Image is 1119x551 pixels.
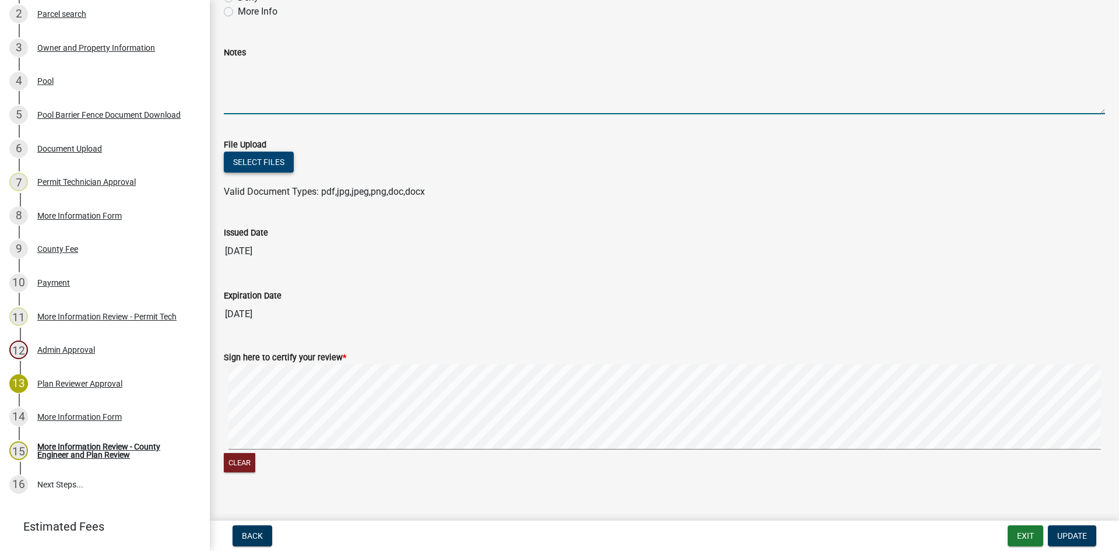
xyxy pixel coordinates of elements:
[242,531,263,541] span: Back
[224,186,425,197] span: Valid Document Types: pdf,jpg,jpeg,png,doc,docx
[238,5,277,19] label: More Info
[37,443,191,459] div: More Information Review - County Engineer and Plan Review
[224,229,268,237] label: Issued Date
[9,441,28,460] div: 15
[9,72,28,90] div: 4
[224,453,255,472] button: Clear
[37,145,102,153] div: Document Upload
[9,475,28,494] div: 16
[37,10,86,18] div: Parcel search
[9,408,28,426] div: 14
[9,173,28,191] div: 7
[9,106,28,124] div: 5
[9,341,28,359] div: 12
[9,139,28,158] div: 6
[1048,525,1096,546] button: Update
[1057,531,1087,541] span: Update
[37,346,95,354] div: Admin Approval
[37,178,136,186] div: Permit Technician Approval
[37,212,122,220] div: More Information Form
[37,245,78,253] div: County Fee
[224,292,281,300] label: Expiration Date
[9,307,28,326] div: 11
[37,380,122,388] div: Plan Reviewer Approval
[9,206,28,225] div: 8
[9,240,28,258] div: 9
[224,354,346,362] label: Sign here to certify your review
[9,273,28,292] div: 10
[9,374,28,393] div: 13
[9,38,28,57] div: 3
[37,279,70,287] div: Payment
[224,141,266,149] label: File Upload
[9,515,191,538] a: Estimated Fees
[37,44,155,52] div: Owner and Property Information
[224,152,294,173] button: Select files
[37,413,122,421] div: More Information Form
[37,111,181,119] div: Pool Barrier Fence Document Download
[224,49,246,57] label: Notes
[1008,525,1043,546] button: Exit
[37,313,177,321] div: More Information Review - Permit Tech
[37,77,54,85] div: Pool
[233,525,272,546] button: Back
[9,5,28,23] div: 2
